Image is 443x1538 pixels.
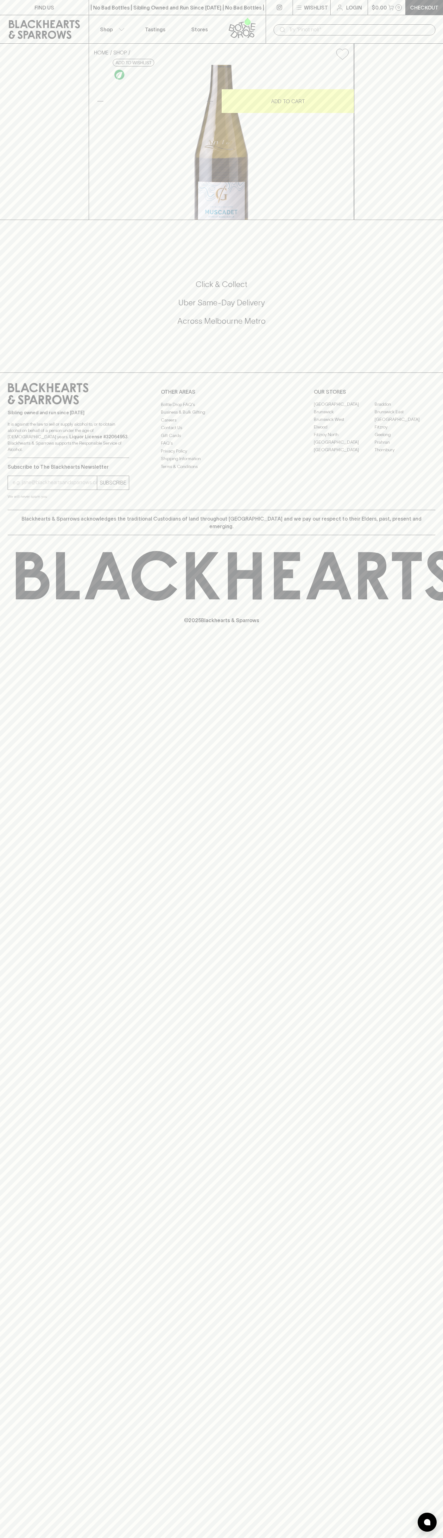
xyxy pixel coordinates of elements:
[397,6,400,9] p: 0
[161,447,282,455] a: Privacy Policy
[314,416,375,423] a: Brunswick West
[94,50,109,55] a: HOME
[113,68,126,81] a: Organic
[113,59,154,66] button: Add to wishlist
[8,254,435,360] div: Call to action block
[372,4,387,11] p: $0.00
[161,401,282,408] a: Bottle Drop FAQ's
[89,15,133,43] button: Shop
[314,431,375,439] a: Fitzroy North
[8,279,435,290] h5: Click & Collect
[13,478,97,488] input: e.g. jane@blackheartsandsparrows.com.au
[8,410,129,416] p: Sibling owned and run since [DATE]
[8,421,129,453] p: It is against the law to sell or supply alcohol to, or to obtain alcohol on behalf of a person un...
[161,409,282,416] a: Business & Bulk Gifting
[314,401,375,408] a: [GEOGRAPHIC_DATA]
[289,25,430,35] input: Try "Pinot noir"
[161,416,282,424] a: Careers
[12,515,431,530] p: Blackhearts & Sparrows acknowledges the traditional Custodians of land throughout [GEOGRAPHIC_DAT...
[191,26,208,33] p: Stores
[114,70,124,80] img: Organic
[346,4,362,11] p: Login
[375,423,435,431] a: Fitzroy
[375,408,435,416] a: Brunswick East
[314,439,375,446] a: [GEOGRAPHIC_DATA]
[314,408,375,416] a: Brunswick
[375,446,435,454] a: Thornbury
[314,446,375,454] a: [GEOGRAPHIC_DATA]
[161,432,282,439] a: Gift Cards
[161,440,282,447] a: FAQ's
[161,388,282,396] p: OTHER AREAS
[222,89,354,113] button: ADD TO CART
[314,423,375,431] a: Elwood
[89,65,354,220] img: 35855.png
[375,416,435,423] a: [GEOGRAPHIC_DATA]
[424,1519,430,1525] img: bubble-icon
[161,455,282,463] a: Shipping Information
[113,50,127,55] a: SHOP
[8,463,129,471] p: Subscribe to The Blackhearts Newsletter
[8,297,435,308] h5: Uber Same-Day Delivery
[410,4,439,11] p: Checkout
[161,463,282,470] a: Terms & Conditions
[314,388,435,396] p: OUR STORES
[100,26,113,33] p: Shop
[161,424,282,432] a: Contact Us
[100,479,126,486] p: SUBSCRIBE
[97,476,129,490] button: SUBSCRIBE
[145,26,165,33] p: Tastings
[375,431,435,439] a: Geelong
[133,15,177,43] a: Tastings
[334,46,351,62] button: Add to wishlist
[304,4,328,11] p: Wishlist
[375,401,435,408] a: Braddon
[8,316,435,326] h5: Across Melbourne Metro
[35,4,54,11] p: FIND US
[375,439,435,446] a: Prahran
[271,97,305,105] p: ADD TO CART
[8,493,129,500] p: We will never spam you
[177,15,222,43] a: Stores
[69,434,128,439] strong: Liquor License #32064953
